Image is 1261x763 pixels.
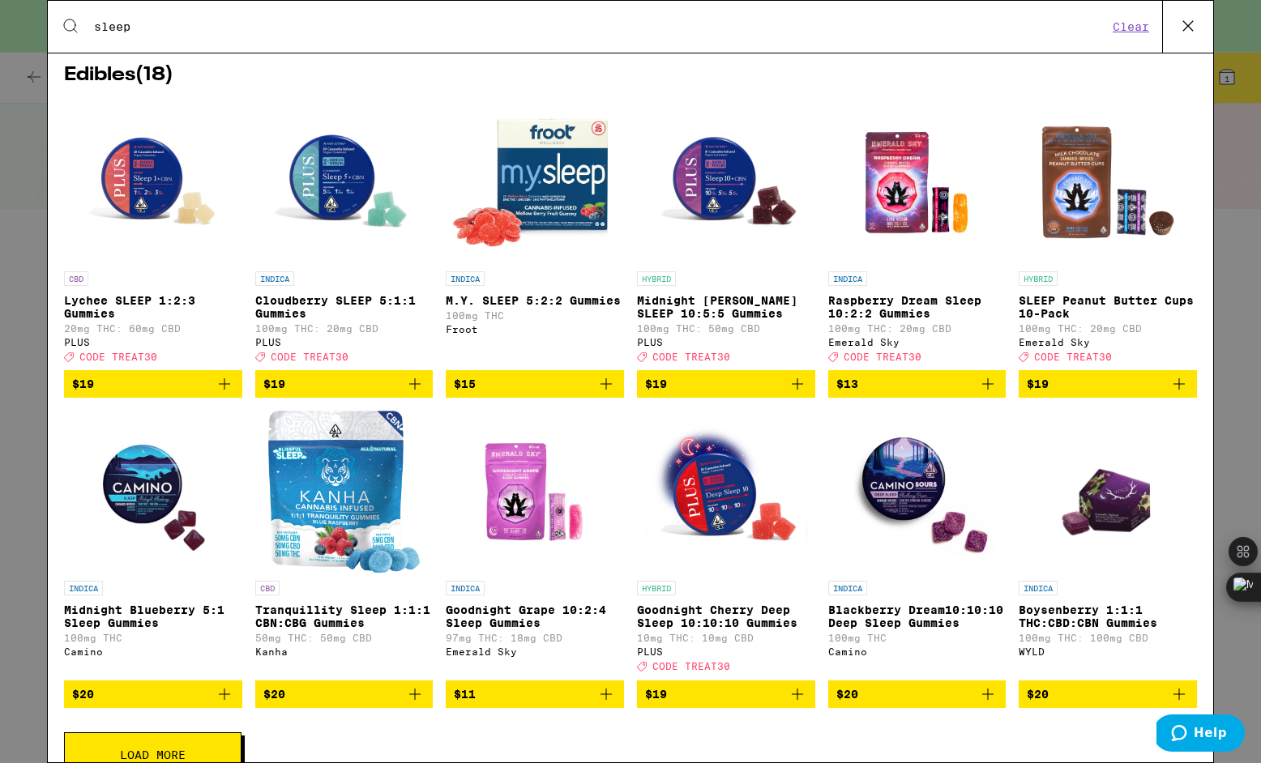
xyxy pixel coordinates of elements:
p: 50mg THC: 50mg CBD [255,633,434,643]
img: PLUS - Midnight Berry SLEEP 10:5:5 Gummies [645,101,807,263]
p: INDICA [64,581,103,595]
img: Kanha - Tranquillity Sleep 1:1:1 CBN:CBG Gummies [268,411,419,573]
p: 100mg THC [446,310,624,321]
input: Search for products & categories [93,19,1108,34]
p: INDICA [828,581,867,595]
span: $20 [263,688,285,701]
button: Add to bag [1019,680,1197,708]
div: Camino [828,646,1007,657]
img: PLUS - Cloudberry SLEEP 5:1:1 Gummies [263,101,425,263]
div: PLUS [255,337,434,347]
p: 100mg THC: 50mg CBD [637,323,815,334]
p: Midnight [PERSON_NAME] SLEEP 10:5:5 Gummies [637,294,815,320]
a: Open page for Boysenberry 1:1:1 THC:CBD:CBN Gummies from WYLD [1019,411,1197,680]
span: CODE TREAT30 [1034,352,1112,362]
span: $20 [836,688,858,701]
div: Emerald Sky [1019,337,1197,347]
a: Open page for Midnight Berry SLEEP 10:5:5 Gummies from PLUS [637,101,815,370]
span: $20 [72,688,94,701]
span: $19 [72,377,94,390]
p: Raspberry Dream Sleep 10:2:2 Gummies [828,294,1007,320]
div: Froot [446,324,624,335]
img: Camino - Midnight Blueberry 5:1 Sleep Gummies [72,411,234,573]
button: Add to bag [255,680,434,708]
p: INDICA [255,271,294,286]
span: $15 [454,377,476,390]
div: Emerald Sky [828,337,1007,347]
p: 10mg THC: 10mg CBD [637,633,815,643]
div: WYLD [1019,646,1197,657]
span: $19 [645,688,667,701]
img: PLUS - Lychee SLEEP 1:2:3 Gummies [72,101,234,263]
p: Goodnight Grape 10:2:4 Sleep Gummies [446,603,624,629]
a: Open page for Tranquillity Sleep 1:1:1 CBN:CBG Gummies from Kanha [255,411,434,680]
span: $19 [645,377,667,390]
span: CODE TREAT30 [652,352,730,362]
p: SLEEP Peanut Butter Cups 10-Pack [1019,294,1197,320]
button: Add to bag [255,370,434,398]
a: Open page for Goodnight Grape 10:2:4 Sleep Gummies from Emerald Sky [446,411,624,680]
p: 100mg THC: 20mg CBD [1019,323,1197,334]
a: Open page for M.Y. SLEEP 5:2:2 Gummies from Froot [446,101,624,370]
a: Open page for Goodnight Cherry Deep Sleep 10:10:10 Gummies from PLUS [637,411,815,680]
button: Clear [1108,19,1154,34]
span: $19 [1027,377,1049,390]
p: Boysenberry 1:1:1 THC:CBD:CBN Gummies [1019,603,1197,629]
p: 100mg THC: 20mg CBD [828,323,1007,334]
p: Midnight Blueberry 5:1 Sleep Gummies [64,603,242,629]
div: PLUS [637,646,815,657]
img: Froot - M.Y. SLEEP 5:2:2 Gummies [449,101,621,263]
p: INDICA [446,581,485,595]
p: HYBRID [637,271,676,286]
p: HYBRID [637,581,676,595]
a: Open page for SLEEP Peanut Butter Cups 10-Pack from Emerald Sky [1019,101,1197,370]
button: Add to bag [64,370,242,398]
span: CODE TREAT30 [844,352,921,362]
a: Open page for Blackberry Dream10:10:10 Deep Sleep Gummies from Camino [828,411,1007,680]
span: Load More [120,749,186,761]
p: Goodnight Cherry Deep Sleep 10:10:10 Gummies [637,603,815,629]
span: $20 [1027,688,1049,701]
button: Add to bag [446,680,624,708]
button: Add to bag [828,370,1007,398]
div: Emerald Sky [446,646,624,657]
span: CODE TREAT30 [79,352,157,362]
p: 100mg THC [64,633,242,643]
img: Emerald Sky - SLEEP Peanut Butter Cups 10-Pack [1027,101,1189,263]
p: Blackberry Dream10:10:10 Deep Sleep Gummies [828,603,1007,629]
button: Add to bag [637,370,815,398]
div: Camino [64,646,242,657]
img: Emerald Sky - Raspberry Dream Sleep 10:2:2 Gummies [836,101,998,263]
p: CBD [255,581,280,595]
iframe: Opens a widget where you can find more information [1156,714,1245,755]
div: Kanha [255,646,434,657]
button: Add to bag [1019,370,1197,398]
span: CODE TREAT30 [652,662,730,672]
p: M.Y. SLEEP 5:2:2 Gummies [446,294,624,307]
button: Add to bag [64,680,242,708]
p: 97mg THC: 18mg CBD [446,633,624,643]
a: Open page for Midnight Blueberry 5:1 Sleep Gummies from Camino [64,411,242,680]
p: Lychee SLEEP 1:2:3 Gummies [64,294,242,320]
p: CBD [64,271,88,286]
p: Tranquillity Sleep 1:1:1 CBN:CBG Gummies [255,603,434,629]
p: HYBRID [1019,271,1058,286]
a: Open page for Cloudberry SLEEP 5:1:1 Gummies from PLUS [255,101,434,370]
p: 20mg THC: 60mg CBD [64,323,242,334]
a: Open page for Lychee SLEEP 1:2:3 Gummies from PLUS [64,101,242,370]
button: Add to bag [637,680,815,708]
div: PLUS [64,337,242,347]
p: 100mg THC: 20mg CBD [255,323,434,334]
p: Cloudberry SLEEP 5:1:1 Gummies [255,294,434,320]
span: $11 [454,688,476,701]
h2: Edibles ( 18 ) [64,66,1197,85]
span: CODE TREAT30 [271,352,348,362]
button: Add to bag [828,680,1007,708]
span: $19 [263,377,285,390]
img: PLUS - Goodnight Cherry Deep Sleep 10:10:10 Gummies [645,411,807,573]
p: INDICA [1019,581,1058,595]
img: Camino - Blackberry Dream10:10:10 Deep Sleep Gummies [836,411,998,573]
div: PLUS [637,337,815,347]
p: 100mg THC: 100mg CBD [1019,633,1197,643]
